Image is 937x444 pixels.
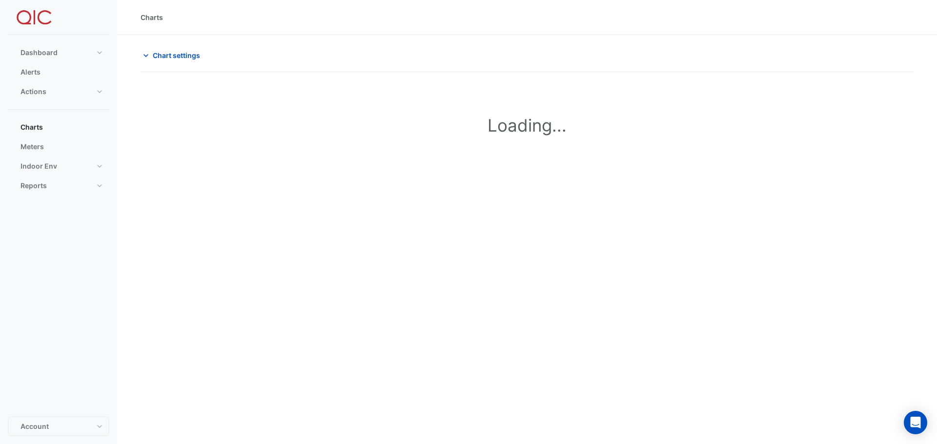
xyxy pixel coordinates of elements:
button: Meters [8,137,109,156]
span: Dashboard [20,48,58,58]
button: Indoor Env [8,156,109,176]
span: Meters [20,142,44,152]
span: Alerts [20,67,41,77]
button: Actions [8,82,109,101]
span: Chart settings [153,50,200,60]
div: Open Intercom Messenger [904,411,927,434]
button: Account [8,417,109,436]
button: Reports [8,176,109,195]
button: Dashboard [8,43,109,62]
button: Chart settings [141,47,206,64]
span: Indoor Env [20,161,57,171]
h1: Loading... [162,115,892,135]
span: Charts [20,122,43,132]
button: Alerts [8,62,109,82]
div: Charts [141,12,163,22]
span: Account [20,422,49,431]
span: Reports [20,181,47,191]
img: Company Logo [12,8,56,27]
span: Actions [20,87,46,97]
button: Charts [8,117,109,137]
